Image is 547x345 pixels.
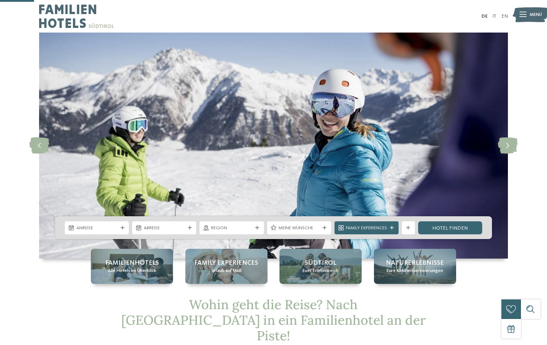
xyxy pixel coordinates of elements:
[387,268,443,274] span: Eure Kindheitserinnerungen
[194,259,258,268] span: Family Experiences
[278,225,320,231] span: Meine Wünsche
[39,33,508,259] img: Familienhotel an der Piste = Spaß ohne Ende
[492,14,496,19] a: IT
[144,225,185,231] span: Abreise
[530,12,542,18] span: Menü
[108,268,156,274] span: Alle Hotels im Überblick
[374,249,456,284] a: Familienhotel an der Piste = Spaß ohne Ende Naturerlebnisse Eure Kindheitserinnerungen
[91,249,173,284] a: Familienhotel an der Piste = Spaß ohne Ende Familienhotels Alle Hotels im Überblick
[346,225,387,231] span: Family Experiences
[418,221,482,234] a: Hotel finden
[105,259,159,268] span: Familienhotels
[481,14,488,19] a: DE
[185,249,268,284] a: Familienhotel an der Piste = Spaß ohne Ende Family Experiences Urlaub auf Maß
[211,268,241,274] span: Urlaub auf Maß
[303,268,338,274] span: Euer Erlebnisreich
[211,225,252,231] span: Region
[386,259,444,268] span: Naturerlebnisse
[501,14,508,19] a: EN
[305,259,336,268] span: Südtirol
[279,249,362,284] a: Familienhotel an der Piste = Spaß ohne Ende Südtirol Euer Erlebnisreich
[121,296,426,344] span: Wohin geht die Reise? Nach [GEOGRAPHIC_DATA] in ein Familienhotel an der Piste!
[76,225,118,231] span: Anreise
